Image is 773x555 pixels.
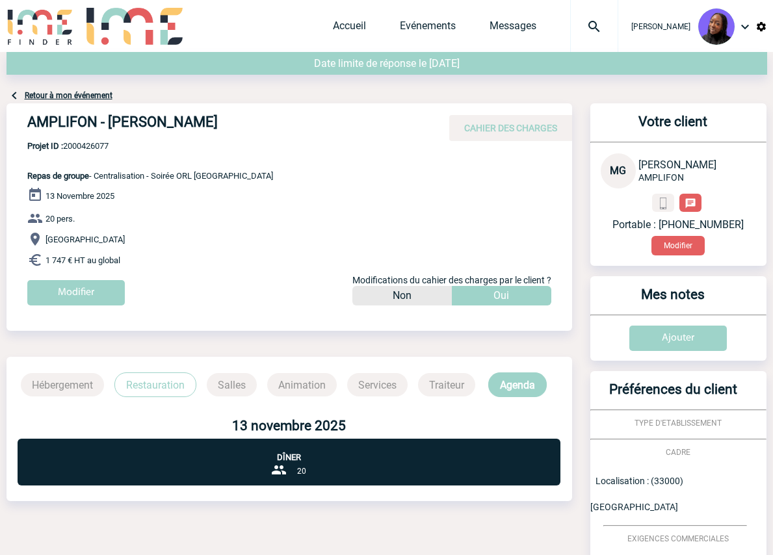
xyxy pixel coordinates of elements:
[493,286,509,305] p: Oui
[627,534,729,543] span: EXIGENCES COMMERCIALES
[490,19,536,38] a: Messages
[635,419,722,428] span: TYPE D'ETABLISSEMENT
[596,114,751,142] h3: Votre client
[21,373,104,396] p: Hébergement
[347,373,408,396] p: Services
[464,123,557,133] span: CAHIER DES CHARGES
[114,372,196,397] p: Restauration
[629,326,727,351] input: Ajouter
[666,448,690,457] span: CADRE
[638,172,684,183] span: AMPLIFON
[596,381,751,409] h3: Préférences du client
[657,198,669,209] img: portable.png
[638,159,716,171] span: [PERSON_NAME]
[7,8,74,45] img: IME-Finder
[46,255,120,265] span: 1 747 € HT au global
[631,22,690,31] span: [PERSON_NAME]
[18,439,560,462] p: Dîner
[25,91,112,100] a: Retour à mon événement
[393,286,412,305] p: Non
[27,171,89,181] span: Repas de groupe
[267,373,337,396] p: Animation
[314,57,460,70] span: Date limite de réponse le [DATE]
[27,280,125,305] input: Modifier
[590,476,683,512] span: Localisation : (33000) [GEOGRAPHIC_DATA]
[685,198,696,209] img: chat-24-px-w.png
[207,373,257,396] p: Salles
[297,467,306,476] span: 20
[27,171,273,181] span: - Centralisation - Soirée ORL [GEOGRAPHIC_DATA]
[271,462,287,478] img: group-24-px-b.png
[46,214,75,224] span: 20 pers.
[27,141,63,151] b: Projet ID :
[27,114,417,136] h4: AMPLIFON - [PERSON_NAME]
[46,235,125,244] span: [GEOGRAPHIC_DATA]
[232,418,346,433] b: 13 novembre 2025
[651,236,705,255] button: Modifier
[352,275,551,285] span: Modifications du cahier des charges par le client ?
[27,141,273,151] span: 2000426077
[596,287,751,315] h3: Mes notes
[333,19,366,38] a: Accueil
[46,191,114,201] span: 13 Novembre 2025
[418,373,475,396] p: Traiteur
[610,164,626,177] span: MG
[698,8,735,45] img: 131349-0.png
[400,19,456,38] a: Evénements
[488,372,547,397] p: Agenda
[601,218,756,231] p: Portable : [PHONE_NUMBER]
